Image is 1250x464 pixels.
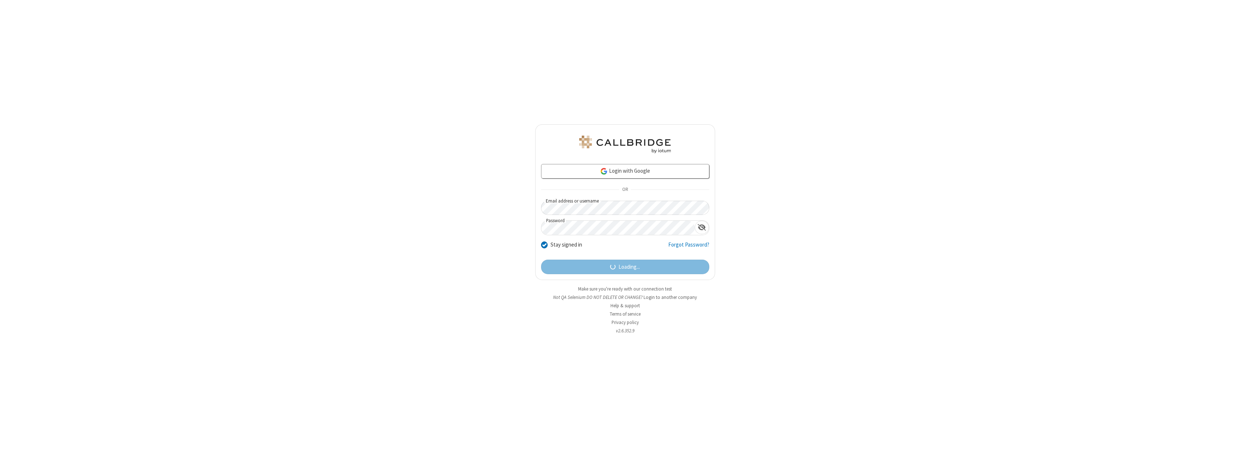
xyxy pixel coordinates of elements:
[610,303,640,309] a: Help & support
[535,327,715,334] li: v2.6.352.9
[618,263,640,271] span: Loading...
[541,201,709,215] input: Email address or username
[551,241,582,249] label: Stay signed in
[1232,445,1245,459] iframe: Chat
[619,185,631,195] span: OR
[610,311,641,317] a: Terms of service
[668,241,709,255] a: Forgot Password?
[612,319,639,325] a: Privacy policy
[600,167,608,175] img: google-icon.png
[578,136,672,153] img: QA Selenium DO NOT DELETE OR CHANGE
[541,221,695,235] input: Password
[578,286,672,292] a: Make sure you're ready with our connection test
[541,260,709,274] button: Loading...
[535,294,715,301] li: Not QA Selenium DO NOT DELETE OR CHANGE?
[695,221,709,234] div: Show password
[644,294,697,301] button: Login to another company
[541,164,709,179] a: Login with Google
